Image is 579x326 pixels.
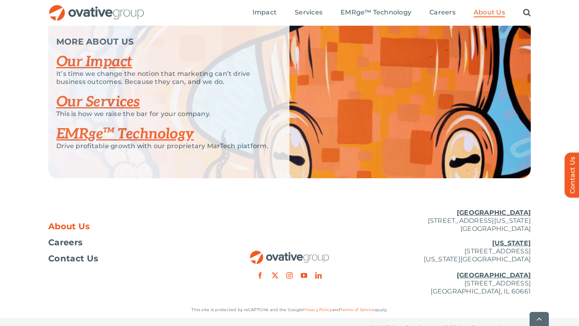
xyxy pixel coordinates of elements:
p: [STREET_ADDRESS] [US_STATE][GEOGRAPHIC_DATA] [STREET_ADDRESS] [GEOGRAPHIC_DATA], IL 60661 [370,239,531,295]
a: Our Services [56,93,140,111]
span: About Us [474,8,505,16]
a: youtube [301,272,307,279]
span: Careers [48,238,82,247]
a: Impact [253,8,277,17]
a: OG_Full_horizontal_RGB [48,4,145,12]
u: [US_STATE] [492,239,531,247]
span: Services [295,8,322,16]
a: Terms of Service [340,307,375,312]
p: It’s time we change the notion that marketing can’t drive business outcomes. Because they can, an... [56,70,269,86]
span: About Us [48,222,90,230]
a: linkedin [315,272,322,279]
a: twitter [272,272,278,279]
a: Careers [48,238,209,247]
p: Drive profitable growth with our proprietary MarTech platform. [56,142,269,150]
p: This is how we raise the bar for your company. [56,110,269,118]
a: About Us [474,8,505,17]
a: Contact Us [48,255,209,263]
span: Impact [253,8,277,16]
a: instagram [286,272,293,279]
u: [GEOGRAPHIC_DATA] [457,271,531,279]
a: OG_Full_horizontal_RGB [249,250,330,257]
span: EMRge™ Technology [341,8,411,16]
u: [GEOGRAPHIC_DATA] [457,209,531,216]
a: EMRge™ Technology [56,125,194,143]
a: Our Impact [56,53,132,71]
p: MORE ABOUT US [56,38,269,46]
a: Careers [429,8,456,17]
a: Privacy Policy [303,307,332,312]
span: Contact Us [48,255,98,263]
a: Services [295,8,322,17]
span: Careers [429,8,456,16]
nav: Footer Menu [48,222,209,263]
a: EMRge™ Technology [341,8,411,17]
a: facebook [257,272,263,279]
p: [STREET_ADDRESS][US_STATE] [GEOGRAPHIC_DATA] [370,209,531,233]
p: This site is protected by reCAPTCHA and the Google and apply. [48,306,531,314]
a: About Us [48,222,209,230]
a: Search [523,8,531,17]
